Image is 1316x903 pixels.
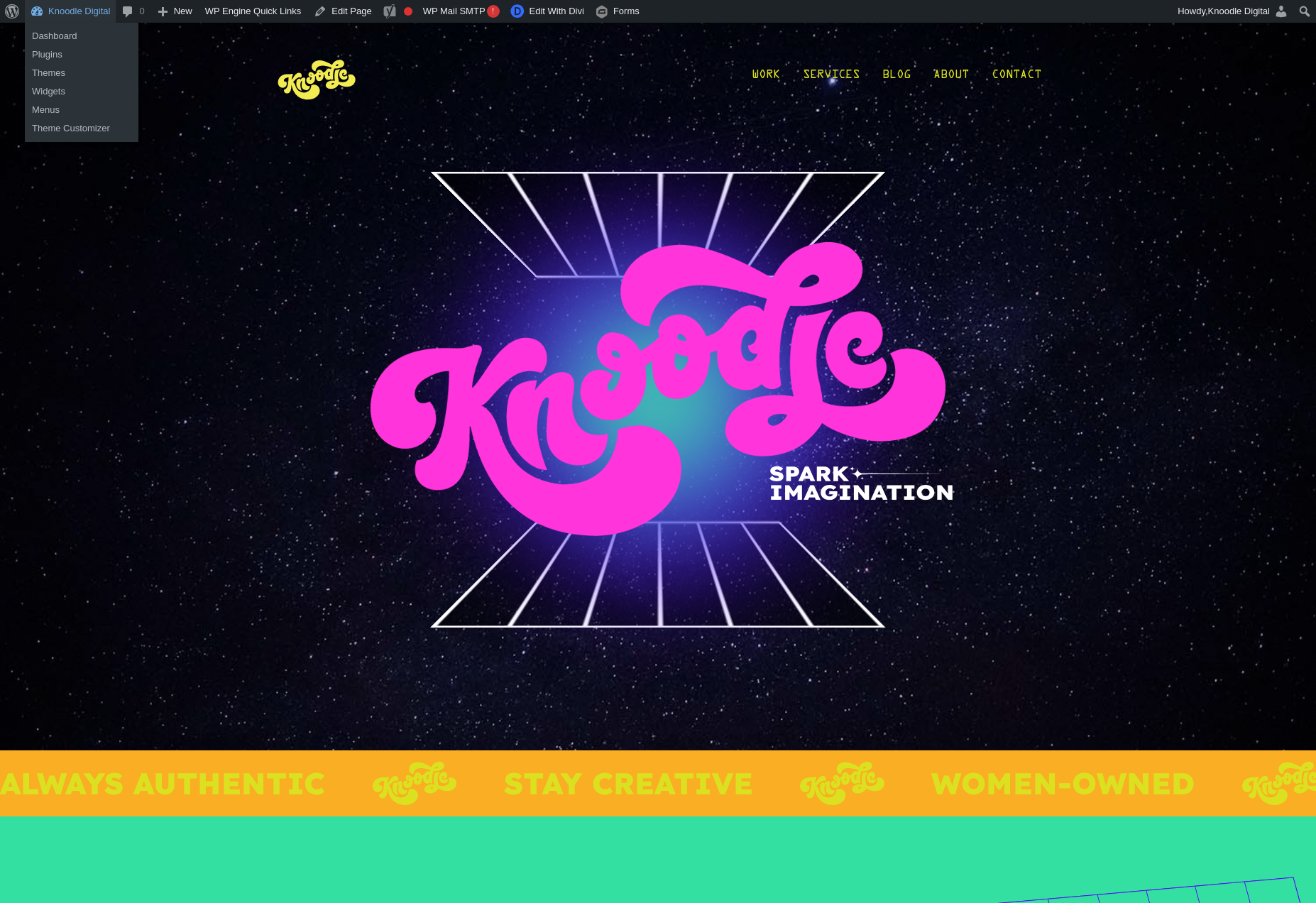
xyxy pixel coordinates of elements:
img: knoodle-logo-chartreuse [369,762,454,804]
a: Services [803,45,860,111]
a: Themes [25,64,138,82]
img: knoodle-logo-chartreuse [797,762,882,804]
span: Knoodle Digital [1208,6,1270,16]
div: Focus keyphrase not set [404,7,412,16]
img: KnoLogo(yellow) [275,45,360,111]
span: ! [487,5,500,18]
a: Menus [25,101,138,119]
a: Contact [992,45,1041,111]
a: Widgets [25,82,138,101]
p: WOMEN-OWNED [928,768,1192,799]
a: Dashboard [25,27,138,45]
ul: Knoodle Digital [25,23,138,68]
a: Blog [882,45,911,111]
a: Plugins [25,45,138,64]
a: Work [752,45,780,111]
p: STAY CREATIVE [500,768,750,799]
a: About [933,45,969,111]
a: Theme Customizer [25,119,138,138]
ul: Knoodle Digital [25,60,138,142]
